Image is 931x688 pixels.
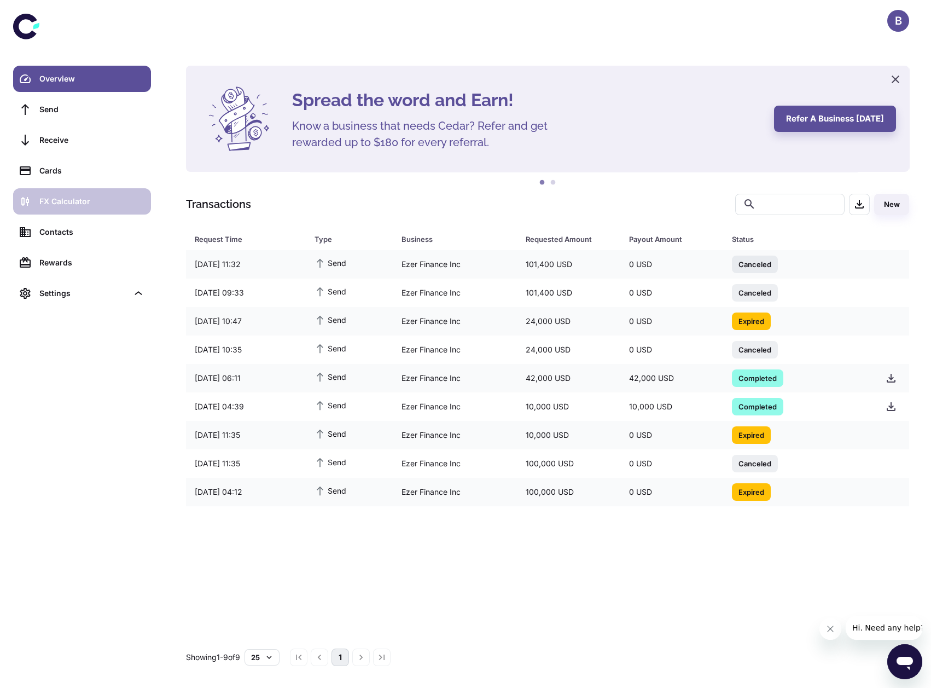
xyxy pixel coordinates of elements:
[629,232,719,247] span: Payout Amount
[620,425,724,446] div: 0 USD
[195,232,287,247] div: Request Time
[732,344,778,355] span: Canceled
[819,618,841,640] iframe: Close message
[620,453,724,474] div: 0 USD
[39,226,144,238] div: Contacts
[315,257,346,269] span: Send
[774,106,896,132] button: Refer a business [DATE]
[315,232,374,247] div: Type
[186,196,251,212] h1: Transactions
[186,482,306,502] div: [DATE] 04:12
[393,396,517,417] div: Ezer Finance Inc
[39,73,144,85] div: Overview
[39,257,144,269] div: Rewards
[315,285,346,297] span: Send
[620,282,724,303] div: 0 USD
[393,254,517,275] div: Ezer Finance Inc
[315,314,346,326] span: Send
[887,10,909,32] button: B
[315,371,346,383] span: Send
[732,232,849,247] div: Status
[39,165,144,177] div: Cards
[517,396,620,417] div: 10,000 USD
[186,254,306,275] div: [DATE] 11:32
[517,254,620,275] div: 101,400 USD
[13,96,151,123] a: Send
[620,339,724,360] div: 0 USD
[517,282,620,303] div: 101,400 USD
[186,368,306,389] div: [DATE] 06:11
[517,482,620,502] div: 100,000 USD
[393,368,517,389] div: Ezer Finance Inc
[732,315,771,326] span: Expired
[620,254,724,275] div: 0 USD
[393,453,517,474] div: Ezer Finance Inc
[517,339,620,360] div: 24,000 USD
[186,425,306,446] div: [DATE] 11:35
[186,651,240,663] p: Showing 1-9 of 9
[186,282,306,303] div: [DATE] 09:33
[517,368,620,389] div: 42,000 USD
[732,401,783,412] span: Completed
[393,425,517,446] div: Ezer Finance Inc
[13,280,151,307] div: Settings
[537,177,548,188] button: 1
[629,232,705,247] div: Payout Amount
[186,453,306,474] div: [DATE] 11:35
[288,649,392,666] nav: pagination navigation
[7,8,79,16] span: Hi. Need any help?
[13,158,151,184] a: Cards
[13,188,151,215] a: FX Calculator
[732,486,771,497] span: Expired
[292,118,566,151] h5: Know a business that needs Cedar? Refer and get rewarded up to $180 for every referral.
[732,372,783,383] span: Completed
[732,429,771,440] span: Expired
[548,177,558,188] button: 2
[245,649,280,666] button: 25
[39,103,144,115] div: Send
[620,396,724,417] div: 10,000 USD
[186,311,306,332] div: [DATE] 10:47
[732,458,778,469] span: Canceled
[331,649,349,666] button: page 1
[393,339,517,360] div: Ezer Finance Inc
[393,311,517,332] div: Ezer Finance Inc
[186,396,306,417] div: [DATE] 04:39
[732,287,778,298] span: Canceled
[13,219,151,245] a: Contacts
[620,482,724,502] div: 0 USD
[315,456,346,468] span: Send
[315,342,346,354] span: Send
[393,482,517,502] div: Ezer Finance Inc
[13,250,151,276] a: Rewards
[186,339,306,360] div: [DATE] 10:35
[315,484,346,496] span: Send
[315,232,388,247] span: Type
[517,453,620,474] div: 100,000 USD
[393,282,517,303] div: Ezer Finance Inc
[732,258,778,269] span: Canceled
[39,134,144,146] div: Receive
[195,232,301,247] span: Request Time
[517,425,620,446] div: 10,000 USD
[13,127,151,153] a: Receive
[887,644,922,679] iframe: Button to launch messaging window
[846,616,922,640] iframe: Message from company
[526,232,616,247] span: Requested Amount
[315,427,346,440] span: Send
[517,311,620,332] div: 24,000 USD
[620,311,724,332] div: 0 USD
[526,232,602,247] div: Requested Amount
[874,194,909,215] button: New
[315,399,346,411] span: Send
[292,87,761,113] h4: Spread the word and Earn!
[620,368,724,389] div: 42,000 USD
[13,66,151,92] a: Overview
[39,287,128,299] div: Settings
[732,232,864,247] span: Status
[39,195,144,207] div: FX Calculator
